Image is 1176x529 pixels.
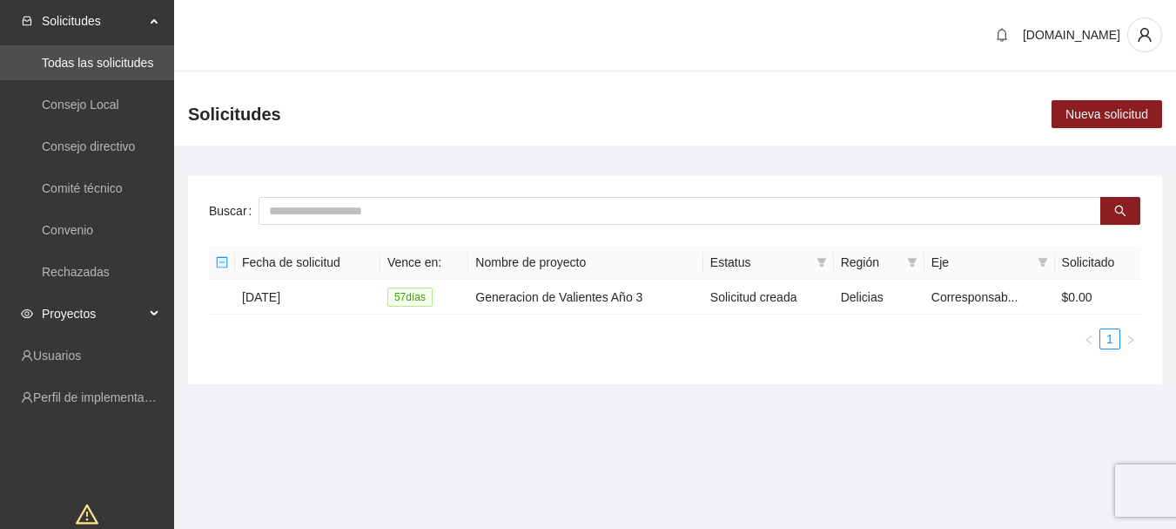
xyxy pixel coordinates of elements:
span: Estatus [710,253,810,272]
span: filter [907,257,917,268]
span: user [1128,27,1161,43]
span: filter [904,249,921,275]
th: Vence en: [380,246,468,280]
span: right [1126,335,1136,345]
td: Generacion de Valientes Año 3 [468,280,703,315]
span: bell [989,28,1015,42]
span: filter [813,249,830,275]
span: Solicitudes [188,100,281,128]
span: Solicitudes [42,3,144,38]
span: Región [841,253,900,272]
li: Next Page [1120,329,1141,349]
button: right [1120,329,1141,349]
span: search [1114,205,1126,219]
a: Convenio [42,223,93,237]
li: 1 [1099,329,1120,349]
li: Previous Page [1079,329,1099,349]
td: Solicitud creada [703,280,834,315]
button: left [1079,329,1099,349]
th: Nombre de proyecto [468,246,703,280]
span: Eje [931,253,1031,272]
a: Todas las solicitudes [42,56,153,70]
a: Comité técnico [42,181,123,195]
th: Solicitado [1055,246,1141,280]
span: 57 día s [387,288,433,307]
button: Nueva solicitud [1052,100,1162,128]
label: Buscar [209,197,259,225]
span: eye [21,308,33,320]
span: Corresponsab... [931,290,1018,304]
span: Proyectos [42,296,144,331]
button: bell [988,21,1016,49]
span: inbox [21,15,33,27]
a: Rechazadas [42,265,110,279]
th: Fecha de solicitud [235,246,380,280]
span: warning [76,503,98,526]
td: [DATE] [235,280,380,315]
a: Consejo directivo [42,139,135,153]
span: minus-square [216,256,228,268]
button: search [1100,197,1140,225]
span: filter [1038,257,1048,268]
a: Usuarios [33,349,81,363]
span: left [1084,335,1094,345]
a: Perfil de implementadora [33,390,169,404]
span: [DOMAIN_NAME] [1023,28,1120,42]
span: filter [1034,249,1052,275]
a: 1 [1100,329,1119,349]
a: Consejo Local [42,98,119,112]
td: $0.00 [1055,280,1141,315]
span: Nueva solicitud [1065,105,1148,124]
span: filter [816,257,827,268]
button: user [1127,17,1162,52]
td: Delicias [834,280,924,315]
